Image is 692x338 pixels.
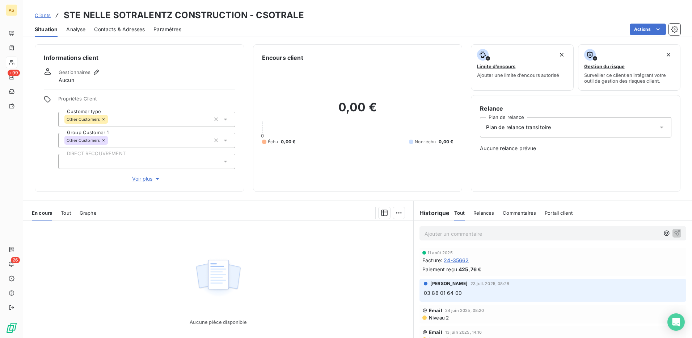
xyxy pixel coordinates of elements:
img: Empty state [195,256,241,301]
span: 26 [11,257,20,263]
span: 23 juil. 2025, 08:28 [471,281,509,286]
span: Clients [35,12,51,18]
span: [PERSON_NAME] [430,280,468,287]
span: Email [429,329,442,335]
span: Paramètres [153,26,181,33]
span: Propriétés Client [58,96,235,106]
span: Aucune pièce disponible [190,319,246,325]
span: Facture : [422,256,442,264]
span: 24 juin 2025, 08:20 [445,308,484,313]
button: Limite d’encoursAjouter une limite d’encours autorisé [471,44,573,91]
span: Gestion du risque [584,63,625,69]
span: Email [429,308,442,313]
button: Gestion du risqueSurveiller ce client en intégrant votre outil de gestion des risques client. [578,44,680,91]
div: AS [6,4,17,16]
span: 425,76 € [459,265,481,273]
span: Plan de relance transitoire [486,124,551,131]
span: Gestionnaires [59,69,90,75]
input: Ajouter une valeur [108,137,114,144]
span: Other Customers [67,117,100,121]
a: +99 [6,71,17,83]
span: Aucune relance prévue [480,145,671,152]
span: Tout [61,210,71,216]
span: Contacts & Adresses [94,26,145,33]
button: Voir plus [58,175,235,183]
span: 0,00 € [439,139,453,145]
h2: 0,00 € [262,100,453,122]
input: Ajouter une valeur [64,158,70,165]
h6: Informations client [44,53,235,62]
span: Relances [473,210,494,216]
span: Commentaires [503,210,536,216]
span: Analyse [66,26,85,33]
span: Paiement reçu [422,265,457,273]
span: Non-échu [415,139,436,145]
span: Other Customers [67,138,100,143]
a: Clients [35,12,51,19]
span: Surveiller ce client en intégrant votre outil de gestion des risques client. [584,72,674,84]
span: Échu [268,139,278,145]
span: Voir plus [132,175,161,182]
button: Actions [630,24,666,35]
span: Graphe [80,210,97,216]
span: 0 [261,133,264,139]
h6: Relance [480,104,671,113]
span: Limite d’encours [477,63,515,69]
span: 11 août 2025 [427,251,453,255]
span: +99 [8,70,20,76]
span: En cours [32,210,52,216]
span: Ajouter une limite d’encours autorisé [477,72,559,78]
h6: Historique [414,209,450,217]
div: Open Intercom Messenger [667,313,685,331]
h6: Encours client [262,53,303,62]
span: Tout [454,210,465,216]
span: 24-35662 [444,256,469,264]
span: Situation [35,26,58,33]
span: 03 88 01 64 00 [424,290,462,296]
span: Niveau 2 [428,315,449,321]
input: Ajouter une valeur [108,116,114,123]
span: 13 juin 2025, 14:16 [445,330,482,334]
span: Portail client [545,210,573,216]
img: Logo LeanPay [6,322,17,334]
h3: STE NELLE SOTRALENTZ CONSTRUCTION - CSOTRALE [64,9,304,22]
span: 0,00 € [281,139,295,145]
span: Aucun [59,77,74,84]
